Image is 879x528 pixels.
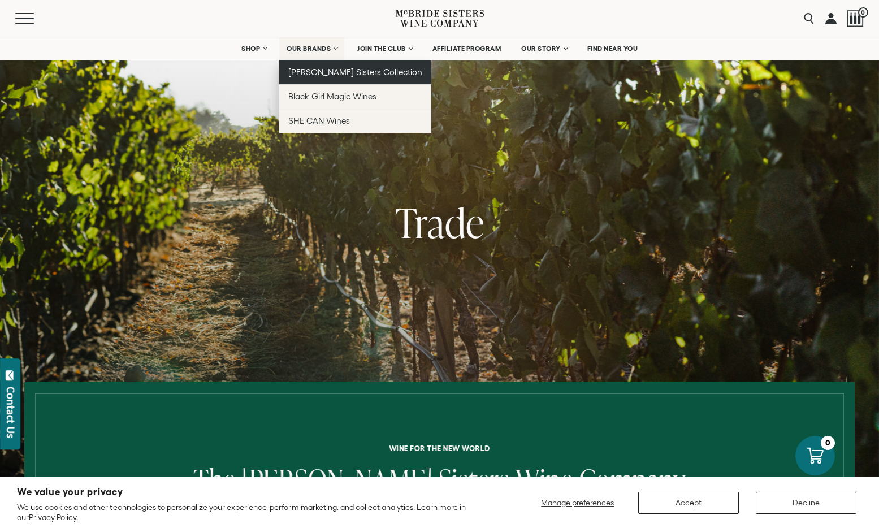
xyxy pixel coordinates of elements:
[279,109,431,133] a: SHE CAN Wines
[288,67,422,77] span: [PERSON_NAME] Sisters Collection
[756,492,856,514] button: Decline
[357,45,406,53] span: JOIN THE CLUB
[32,444,846,452] h6: Wine for the new world
[858,7,868,18] span: 0
[287,45,331,53] span: OUR BRANDS
[17,487,492,497] h2: We value your privacy
[425,37,509,60] a: AFFILIATE PROGRAM
[541,498,614,507] span: Manage preferences
[821,436,835,450] div: 0
[5,387,16,438] div: Contact Us
[432,45,501,53] span: AFFILIATE PROGRAM
[521,45,561,53] span: OUR STORY
[29,513,78,522] a: Privacy Policy.
[279,60,431,84] a: [PERSON_NAME] Sisters Collection
[395,195,484,250] span: Trade
[587,45,638,53] span: FIND NEAR YOU
[288,92,376,101] span: Black Girl Magic Wines
[350,37,419,60] a: JOIN THE CLUB
[279,84,431,109] a: Black Girl Magic Wines
[514,37,574,60] a: OUR STORY
[534,492,621,514] button: Manage preferences
[241,45,261,53] span: SHOP
[288,116,350,125] span: SHE CAN Wines
[234,37,274,60] a: SHOP
[15,13,56,24] button: Mobile Menu Trigger
[17,502,492,522] p: We use cookies and other technologies to personalize your experience, perform marketing, and coll...
[638,492,739,514] button: Accept
[279,37,344,60] a: OUR BRANDS
[580,37,646,60] a: FIND NEAR YOU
